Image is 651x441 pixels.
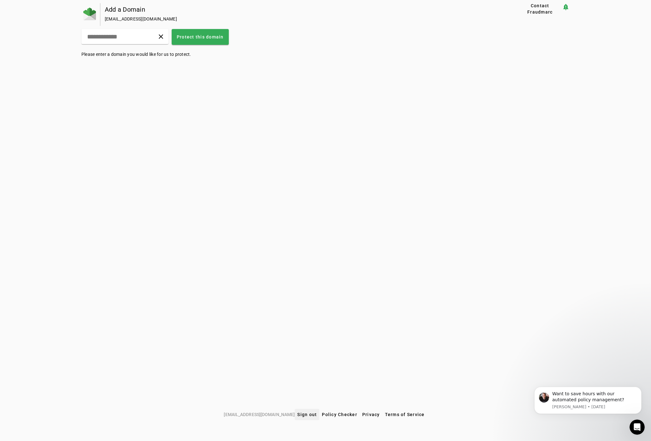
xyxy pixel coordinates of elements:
[172,29,229,45] button: Protect this domain
[319,409,360,420] button: Policy Checker
[385,412,425,417] span: Terms of Service
[518,3,562,15] button: Contact Fraudmarc
[360,409,382,420] button: Privacy
[630,420,645,435] iframe: Intercom live chat
[520,3,559,15] span: Contact Fraudmarc
[322,412,357,417] span: Policy Checker
[224,411,295,418] span: [EMAIL_ADDRESS][DOMAIN_NAME]
[297,412,317,417] span: Sign out
[562,3,570,11] mat-icon: notification_important
[81,51,570,57] p: Please enter a domain you would like for us to protect.
[362,412,380,417] span: Privacy
[105,16,498,22] div: [EMAIL_ADDRESS][DOMAIN_NAME]
[295,409,319,420] button: Sign out
[382,409,427,420] button: Terms of Service
[83,8,96,20] img: Fraudmarc Logo
[177,34,224,40] span: Protect this domain
[105,6,498,13] div: Add a Domain
[81,3,570,26] app-page-header: Add a Domain
[525,377,651,424] iframe: Intercom notifications message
